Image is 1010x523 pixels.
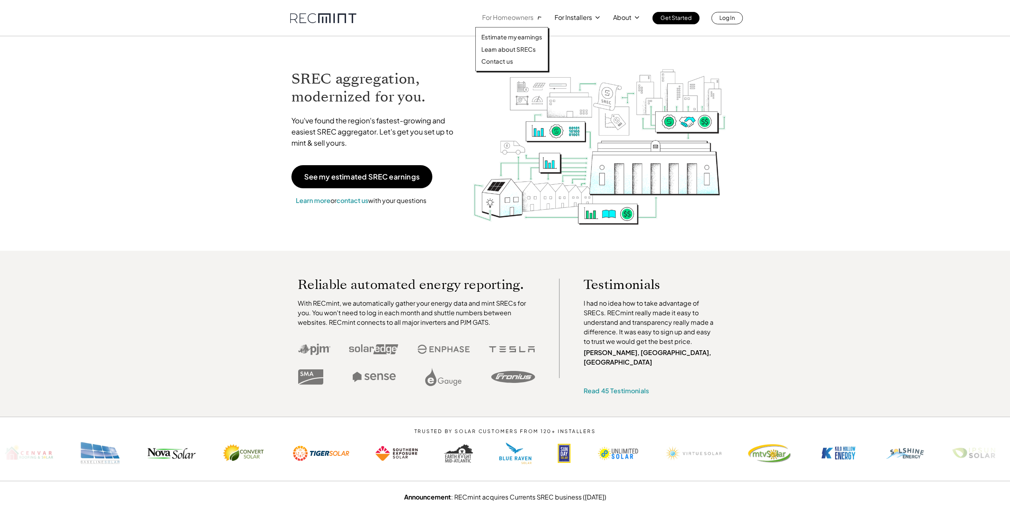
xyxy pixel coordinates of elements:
p: or with your questions [291,195,431,206]
a: Log In [711,12,743,24]
a: Get Started [652,12,699,24]
p: Reliable automated energy reporting. [298,279,535,291]
h1: SREC aggregation, modernized for you. [291,70,461,106]
p: Get Started [660,12,692,23]
p: I had no idea how to take advantage of SRECs. RECmint really made it easy to understand and trans... [584,299,717,346]
p: Testimonials [584,279,702,291]
p: About [613,12,631,23]
p: You've found the region's fastest-growing and easiest SREC aggregator. Let's get you set up to mi... [291,115,461,148]
p: [PERSON_NAME], [GEOGRAPHIC_DATA], [GEOGRAPHIC_DATA] [584,348,717,367]
strong: Announcement [404,493,451,501]
p: For Homeowners [482,12,533,23]
p: With RECmint, we automatically gather your energy data and mint SRECs for you. You won't need to ... [298,299,535,327]
p: TRUSTED BY SOLAR CUSTOMERS FROM 120+ INSTALLERS [390,429,620,434]
p: See my estimated SREC earnings [304,173,420,180]
p: Log In [719,12,735,23]
p: For Installers [555,12,592,23]
a: Read 45 Testimonials [584,386,649,395]
a: See my estimated SREC earnings [291,165,432,188]
a: Announcement: RECmint acquires Currents SREC business ([DATE]) [404,493,606,501]
a: Learn more [296,196,330,205]
img: RECmint value cycle [473,48,727,227]
a: contact us [336,196,368,205]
